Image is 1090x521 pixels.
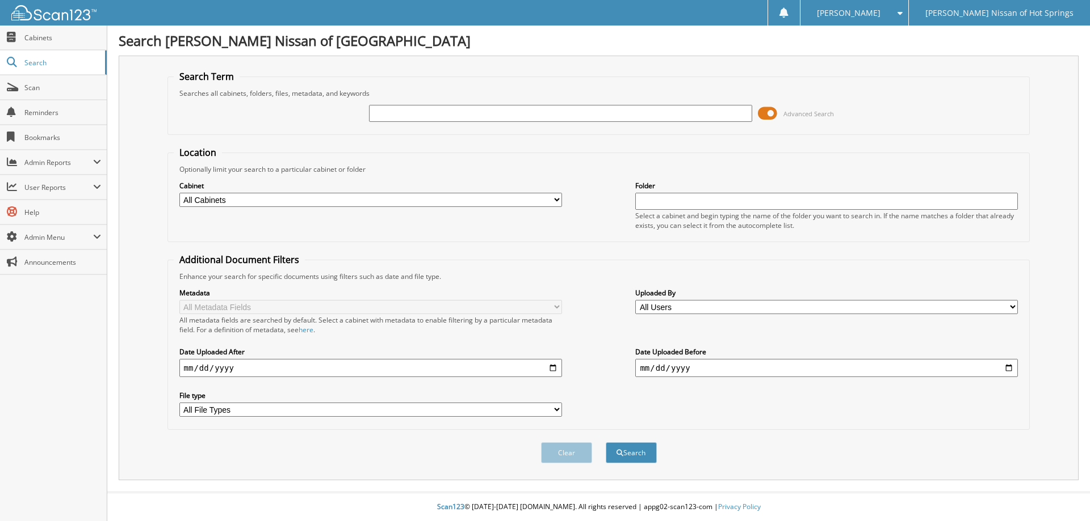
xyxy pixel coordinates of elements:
a: Privacy Policy [718,502,761,511]
legend: Location [174,146,222,159]
legend: Additional Document Filters [174,253,305,266]
span: Admin Menu [24,232,93,242]
label: Folder [635,181,1018,190]
span: [PERSON_NAME] Nissan of Hot Springs [925,10,1074,16]
span: [PERSON_NAME] [817,10,881,16]
span: Scan123 [437,502,464,511]
div: All metadata fields are searched by default. Select a cabinet with metadata to enable filtering b... [179,315,562,334]
label: Metadata [179,288,562,298]
div: Optionally limit your search to a particular cabinet or folder [174,164,1024,174]
span: Admin Reports [24,158,93,167]
label: Date Uploaded Before [635,347,1018,357]
span: Cabinets [24,33,101,43]
label: Uploaded By [635,288,1018,298]
h1: Search [PERSON_NAME] Nissan of [GEOGRAPHIC_DATA] [119,31,1079,50]
span: Scan [24,83,101,92]
img: scan123-logo-white.svg [11,5,97,20]
span: Advanced Search [783,109,834,118]
span: Help [24,207,101,217]
label: File type [179,391,562,400]
button: Clear [541,442,592,463]
span: Reminders [24,108,101,117]
span: User Reports [24,183,93,192]
span: Announcements [24,257,101,267]
label: Date Uploaded After [179,347,562,357]
input: start [179,359,562,377]
label: Cabinet [179,181,562,190]
span: Search [24,58,99,67]
div: Enhance your search for specific documents using filters such as date and file type. [174,272,1024,281]
a: here [299,325,313,334]
span: Bookmarks [24,133,101,142]
div: Select a cabinet and begin typing the name of the folder you want to search in. If the name match... [635,211,1018,230]
div: © [DATE]-[DATE] [DOMAIN_NAME]. All rights reserved | appg02-scan123-com | [107,493,1090,521]
button: Search [606,442,657,463]
div: Searches all cabinets, folders, files, metadata, and keywords [174,88,1024,98]
legend: Search Term [174,70,240,83]
input: end [635,359,1018,377]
